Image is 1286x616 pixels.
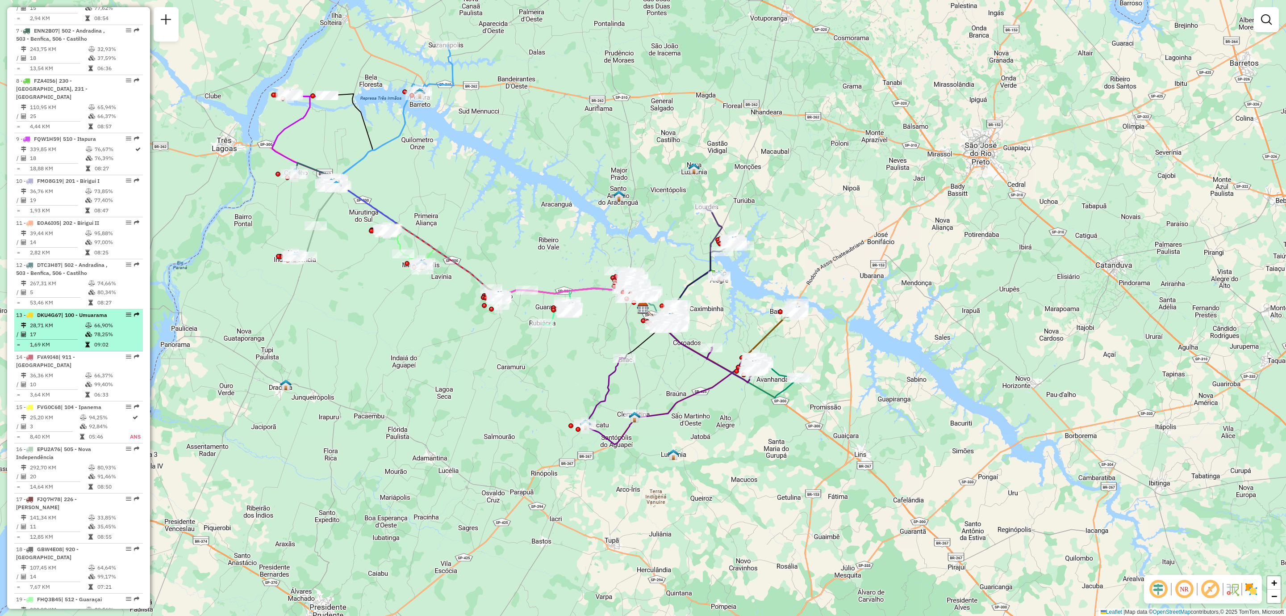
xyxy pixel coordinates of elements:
span: EPU2A76 [37,446,60,452]
td: 14 [29,238,85,247]
td: 36,76 KM [29,187,85,196]
td: / [16,154,21,163]
span: FVG0C68 [37,404,61,410]
i: % de utilização do peso [85,231,92,236]
em: Rota exportada [134,312,139,317]
td: 09:02 [94,340,139,349]
i: Distância Total [21,231,26,236]
td: / [16,54,21,63]
i: % de utilização do peso [88,46,95,52]
i: Distância Total [21,373,26,378]
td: 12,85 KM [29,532,88,541]
img: ITAPURA [284,89,296,101]
td: 94,25% [88,413,129,422]
td: 107,45 KM [29,563,88,572]
td: 292,70 KM [29,463,88,472]
i: Total de Atividades [21,332,26,337]
em: Opções [126,220,131,225]
i: Tempo total em rota [88,300,93,305]
span: FVA9I48 [37,354,58,360]
em: Rota exportada [134,78,139,83]
i: Rota otimizada [133,415,138,420]
a: Exibir filtros [1257,11,1275,29]
span: | [1123,609,1125,615]
em: Rota exportada [134,546,139,552]
i: % de utilização da cubagem [85,332,92,337]
span: | 502 - Andradina , 503 - Benfica, 506 - Castilho [16,27,105,42]
td: / [16,4,21,13]
td: 99,40% [94,380,139,389]
em: Rota exportada [134,136,139,141]
span: | 505 - Nova Independência [16,446,91,460]
td: 4,44 KM [29,122,88,131]
img: CASTILHO [289,168,301,179]
td: / [16,422,21,431]
td: 28,71 KM [29,321,85,330]
td: 3 [29,422,79,431]
i: Tempo total em rota [85,250,90,255]
span: GBW4E08 [37,546,62,553]
td: / [16,288,21,297]
i: % de utilização do peso [88,105,95,110]
td: 14,64 KM [29,482,88,491]
em: Rota exportada [134,596,139,602]
span: | 226 - [PERSON_NAME] [16,496,77,511]
i: Total de Atividades [21,55,26,61]
i: Distância Total [21,465,26,470]
i: % de utilização do peso [86,607,92,612]
em: Rota exportada [134,446,139,451]
em: Opções [126,596,131,602]
td: 14 [29,572,88,581]
td: 08:27 [97,298,139,307]
td: 74,66% [97,279,139,288]
i: Distância Total [21,147,26,152]
i: Tempo total em rota [88,584,93,590]
em: Rota exportada [134,354,139,359]
td: 76,67% [94,145,134,154]
em: Opções [126,354,131,359]
td: 06:33 [94,390,139,399]
span: 13 - [16,312,107,318]
td: / [16,572,21,581]
td: 141,34 KM [29,513,88,522]
i: % de utilização da cubagem [88,474,95,479]
td: 15 [29,4,85,13]
td: / [16,112,21,121]
td: 243,75 KM [29,45,88,54]
td: 25 [29,112,88,121]
td: 2,82 KM [29,248,85,257]
span: 11 - [16,219,99,226]
img: PENÁPOLIS [747,360,759,371]
td: 91,46% [97,472,139,481]
td: 66,90% [94,321,139,330]
td: 10 [29,380,85,389]
i: % de utilização da cubagem [86,156,92,161]
i: Total de Atividades [21,474,26,479]
i: Total de Atividades [21,382,26,387]
i: % de utilização da cubagem [85,382,92,387]
td: 18 [29,54,88,63]
td: = [16,248,21,257]
em: Opções [126,78,131,83]
i: Tempo total em rota [88,534,93,540]
span: EOA6I05 [37,219,59,226]
i: Total de Atividades [21,5,26,11]
em: Rota exportada [134,404,139,409]
i: Tempo total em rota [88,66,93,71]
em: Opções [126,404,131,409]
a: Nova sessão e pesquisa [157,11,175,31]
td: 267,31 KM [29,279,88,288]
td: = [16,164,21,173]
span: 15 - [16,404,101,410]
span: | 201 - Birigui I [62,177,100,184]
span: | 510 - Itapura [59,135,96,142]
img: Exibir/Ocultar setores [1244,582,1258,596]
td: = [16,14,21,23]
i: Distância Total [21,105,26,110]
td: 76,39% [94,154,134,163]
span: Ocultar NR [1173,578,1195,600]
td: 65,94% [97,103,139,112]
a: Zoom out [1267,590,1281,603]
em: Opções [126,28,131,33]
td: 53,46 KM [29,298,88,307]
